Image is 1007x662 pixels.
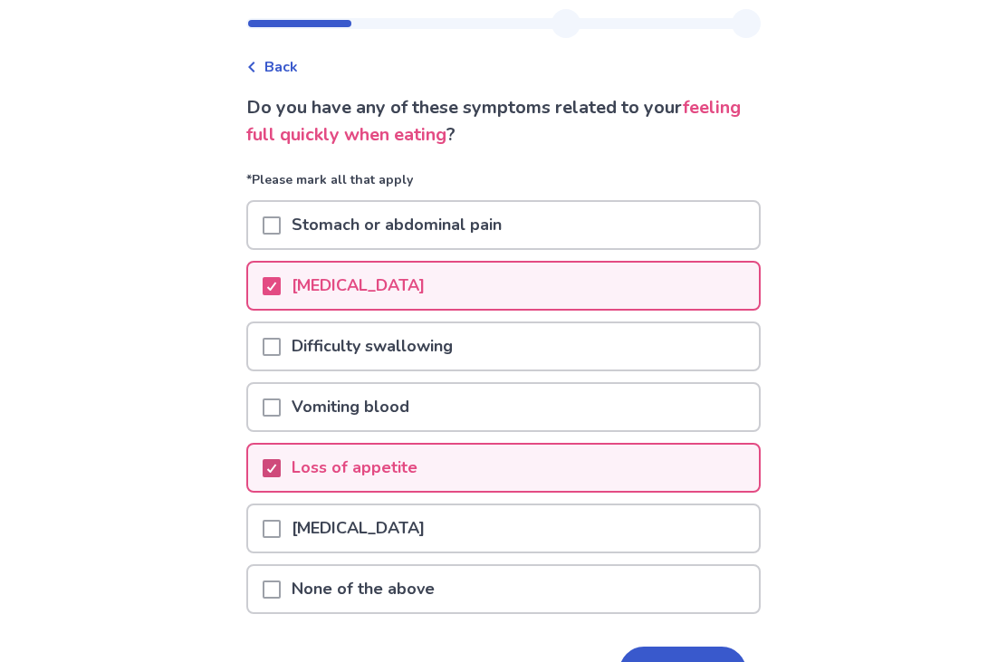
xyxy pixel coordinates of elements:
p: Difficulty swallowing [281,323,464,369]
p: Loss of appetite [281,445,428,491]
p: None of the above [281,566,446,612]
p: Stomach or abdominal pain [281,202,513,248]
p: [MEDICAL_DATA] [281,505,436,552]
p: Vomiting blood [281,384,420,430]
p: [MEDICAL_DATA] [281,263,436,309]
p: Do you have any of these symptoms related to your ? [246,94,761,149]
span: Back [264,56,298,78]
p: *Please mark all that apply [246,170,761,200]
